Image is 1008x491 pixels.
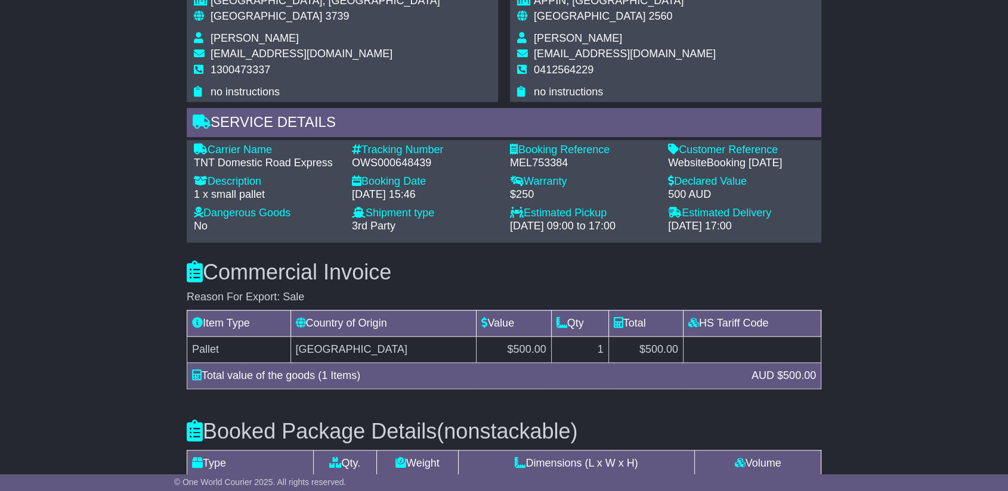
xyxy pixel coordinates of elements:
[668,175,814,188] div: Declared Value
[290,336,477,362] td: [GEOGRAPHIC_DATA]
[313,450,376,477] td: Qty.
[551,336,608,362] td: 1
[668,188,814,201] div: 500 AUD
[352,188,498,201] div: [DATE] 15:46
[648,10,672,22] span: 2560
[187,260,821,284] h3: Commercial Invoice
[352,144,498,157] div: Tracking Number
[194,144,340,157] div: Carrier Name
[534,86,603,98] span: no instructions
[194,175,340,188] div: Description
[510,157,656,170] div: MEL753384
[186,368,746,384] div: Total value of the goods (1 Items)
[194,207,340,220] div: Dangerous Goods
[194,157,340,170] div: TNT Domestic Road Express
[510,207,656,220] div: Estimated Pickup
[376,450,458,477] td: Weight
[187,336,291,362] td: Pallet
[668,220,814,233] div: [DATE] 17:00
[290,310,477,336] td: Country of Origin
[534,48,716,60] span: [EMAIL_ADDRESS][DOMAIN_NAME]
[668,144,814,157] div: Customer Reference
[194,220,208,232] span: No
[746,368,822,384] div: AUD $500.00
[211,86,280,98] span: no instructions
[187,419,821,443] h3: Booked Package Details
[458,450,694,477] td: Dimensions (L x W x H)
[211,48,392,60] span: [EMAIL_ADDRESS][DOMAIN_NAME]
[211,10,322,22] span: [GEOGRAPHIC_DATA]
[510,175,656,188] div: Warranty
[187,108,821,140] div: Service Details
[551,310,608,336] td: Qty
[534,64,593,76] span: 0412564229
[534,10,645,22] span: [GEOGRAPHIC_DATA]
[352,220,395,232] span: 3rd Party
[194,188,340,201] div: 1 x small pallet
[668,207,814,220] div: Estimated Delivery
[325,10,349,22] span: 3739
[211,64,270,76] span: 1300473337
[695,450,821,477] td: Volume
[534,32,622,44] span: [PERSON_NAME]
[352,207,498,220] div: Shipment type
[668,157,814,170] div: WebsiteBooking [DATE]
[510,188,656,201] div: $250
[187,450,314,477] td: Type
[187,291,821,304] div: Reason For Export: Sale
[510,220,656,233] div: [DATE] 09:00 to 17:00
[437,419,577,443] span: (nonstackable)
[510,144,656,157] div: Booking Reference
[187,310,291,336] td: Item Type
[477,336,551,362] td: $500.00
[174,477,347,487] span: © One World Courier 2025. All rights reserved.
[608,336,683,362] td: $500.00
[352,175,498,188] div: Booking Date
[608,310,683,336] td: Total
[211,32,299,44] span: [PERSON_NAME]
[683,310,821,336] td: HS Tariff Code
[352,157,498,170] div: OWS000648439
[477,310,551,336] td: Value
